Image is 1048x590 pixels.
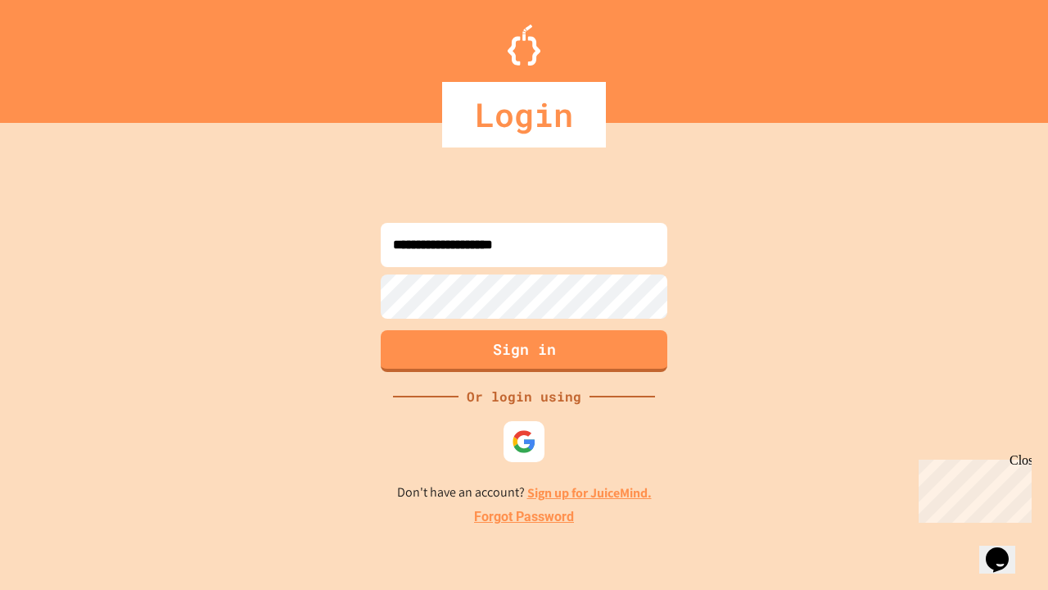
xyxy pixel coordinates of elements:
div: Or login using [458,387,589,406]
p: Don't have an account? [397,483,652,503]
div: Login [442,82,606,147]
div: Chat with us now!Close [7,7,113,104]
a: Forgot Password [474,507,574,527]
a: Sign up for JuiceMind. [527,484,652,501]
iframe: chat widget [979,524,1032,574]
img: google-icon.svg [512,429,536,454]
button: Sign in [381,330,667,372]
img: Logo.svg [508,25,540,66]
iframe: chat widget [912,453,1032,523]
